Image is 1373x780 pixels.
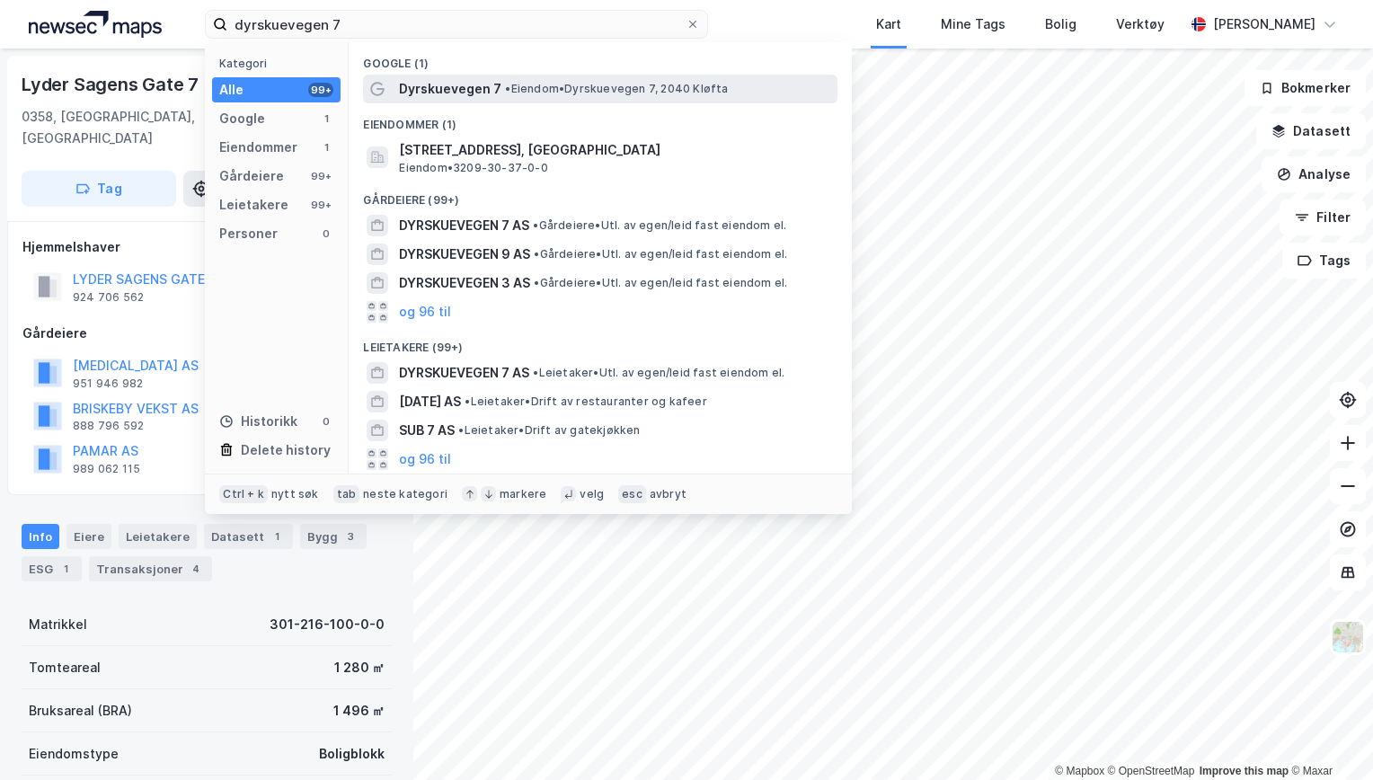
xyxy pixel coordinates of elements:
[399,272,530,294] span: DYRSKUEVEGEN 3 AS
[300,524,367,549] div: Bygg
[458,423,464,437] span: •
[1055,765,1104,777] a: Mapbox
[1331,620,1365,654] img: Z
[73,419,144,433] div: 888 796 592
[1213,13,1315,35] div: [PERSON_NAME]
[219,137,297,158] div: Eiendommer
[319,414,333,429] div: 0
[219,108,265,129] div: Google
[399,391,461,412] span: [DATE] AS
[22,106,250,149] div: 0358, [GEOGRAPHIC_DATA], [GEOGRAPHIC_DATA]
[941,13,1005,35] div: Mine Tags
[219,485,268,503] div: Ctrl + k
[22,556,82,581] div: ESG
[270,614,385,635] div: 301-216-100-0-0
[534,276,787,290] span: Gårdeiere • Utl. av egen/leid fast eiendom el.
[22,236,391,258] div: Hjemmelshaver
[533,218,538,232] span: •
[465,394,706,409] span: Leietaker • Drift av restauranter og kafeer
[241,439,331,461] div: Delete history
[268,527,286,545] div: 1
[399,420,455,441] span: SUB 7 AS
[533,366,784,380] span: Leietaker • Utl. av egen/leid fast eiendom el.
[29,657,101,678] div: Tomteareal
[219,194,288,216] div: Leietakere
[1108,765,1195,777] a: OpenStreetMap
[399,362,529,384] span: DYRSKUEVEGEN 7 AS
[1200,765,1289,777] a: Improve this map
[333,485,360,503] div: tab
[334,657,385,678] div: 1 280 ㎡
[319,111,333,126] div: 1
[73,462,140,476] div: 989 062 115
[349,42,852,75] div: Google (1)
[341,527,359,545] div: 3
[89,556,212,581] div: Transaksjoner
[319,743,385,765] div: Boligblokk
[22,524,59,549] div: Info
[73,377,143,391] div: 951 946 982
[271,487,319,501] div: nytt søk
[534,276,539,289] span: •
[187,560,205,578] div: 4
[219,165,284,187] div: Gårdeiere
[73,290,144,305] div: 924 706 562
[1282,243,1366,279] button: Tags
[333,700,385,722] div: 1 496 ㎡
[399,244,530,265] span: DYRSKUEVEGEN 9 AS
[1256,113,1366,149] button: Datasett
[618,485,646,503] div: esc
[650,487,686,501] div: avbryt
[534,247,539,261] span: •
[505,82,728,96] span: Eiendom • Dyrskuevegen 7, 2040 Kløfta
[533,218,786,233] span: Gårdeiere • Utl. av egen/leid fast eiendom el.
[349,326,852,359] div: Leietakere (99+)
[1283,694,1373,780] div: Kontrollprogram for chat
[29,614,87,635] div: Matrikkel
[876,13,901,35] div: Kart
[505,82,510,95] span: •
[458,423,640,438] span: Leietaker • Drift av gatekjøkken
[22,70,202,99] div: Lyder Sagens Gate 7
[349,179,852,211] div: Gårdeiere (99+)
[399,78,501,100] span: Dyrskuevegen 7
[308,83,333,97] div: 99+
[66,524,111,549] div: Eiere
[399,448,451,470] button: og 96 til
[363,487,447,501] div: neste kategori
[219,223,278,244] div: Personer
[319,140,333,155] div: 1
[1245,70,1366,106] button: Bokmerker
[308,169,333,183] div: 99+
[580,487,604,501] div: velg
[219,79,244,101] div: Alle
[319,226,333,241] div: 0
[465,394,470,408] span: •
[534,247,787,261] span: Gårdeiere • Utl. av egen/leid fast eiendom el.
[227,11,686,38] input: Søk på adresse, matrikkel, gårdeiere, leietakere eller personer
[219,411,297,432] div: Historikk
[1280,199,1366,235] button: Filter
[119,524,197,549] div: Leietakere
[1045,13,1076,35] div: Bolig
[1283,694,1373,780] iframe: Chat Widget
[399,139,830,161] span: [STREET_ADDRESS], [GEOGRAPHIC_DATA]
[308,198,333,212] div: 99+
[399,215,529,236] span: DYRSKUEVEGEN 7 AS
[22,323,391,344] div: Gårdeiere
[57,560,75,578] div: 1
[22,171,176,207] button: Tag
[349,103,852,136] div: Eiendommer (1)
[1116,13,1165,35] div: Verktøy
[29,11,162,38] img: logo.a4113a55bc3d86da70a041830d287a7e.svg
[204,524,293,549] div: Datasett
[500,487,546,501] div: markere
[1262,156,1366,192] button: Analyse
[29,700,132,722] div: Bruksareal (BRA)
[29,743,119,765] div: Eiendomstype
[399,161,547,175] span: Eiendom • 3209-30-37-0-0
[533,366,538,379] span: •
[219,57,341,70] div: Kategori
[399,301,451,323] button: og 96 til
